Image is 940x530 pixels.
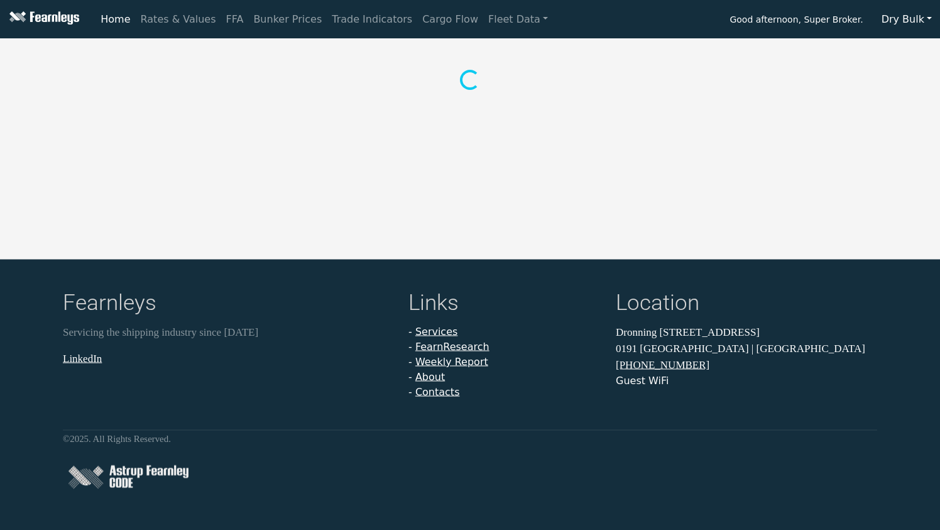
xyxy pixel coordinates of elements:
[483,7,553,32] a: Fleet Data
[616,373,669,389] button: Guest WiFi
[408,385,601,400] li: -
[6,11,79,27] img: Fearnleys Logo
[221,7,249,32] a: FFA
[63,324,393,341] p: Servicing the shipping industry since [DATE]
[408,340,601,355] li: -
[63,290,393,319] h4: Fearnleys
[415,386,460,398] a: Contacts
[616,324,877,341] p: Dronning [STREET_ADDRESS]
[415,341,489,353] a: FearnResearch
[730,10,863,31] span: Good afternoon, Super Broker.
[408,290,601,319] h4: Links
[415,371,445,383] a: About
[616,290,877,319] h4: Location
[63,434,171,444] small: © 2025 . All Rights Reserved.
[408,324,601,340] li: -
[415,326,457,338] a: Services
[248,7,327,32] a: Bunker Prices
[417,7,483,32] a: Cargo Flow
[616,340,877,356] p: 0191 [GEOGRAPHIC_DATA] | [GEOGRAPHIC_DATA]
[408,370,601,385] li: -
[136,7,221,32] a: Rates & Values
[63,352,102,364] a: LinkedIn
[408,355,601,370] li: -
[415,356,488,368] a: Weekly Report
[616,359,709,371] a: [PHONE_NUMBER]
[327,7,417,32] a: Trade Indicators
[873,8,940,31] button: Dry Bulk
[96,7,135,32] a: Home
